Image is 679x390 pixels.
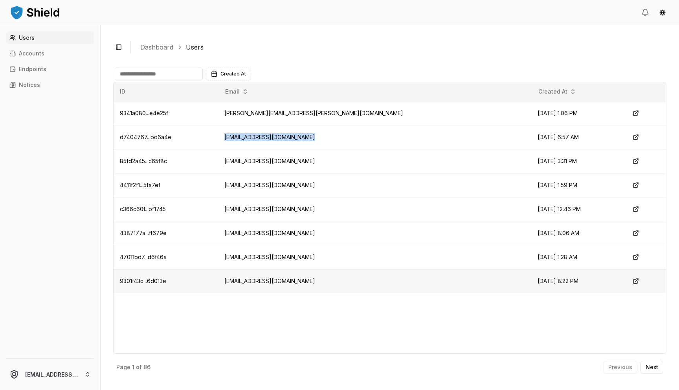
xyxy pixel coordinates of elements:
[222,85,251,98] button: Email
[218,269,531,293] td: [EMAIL_ADDRESS][DOMAIN_NAME]
[6,79,94,91] a: Notices
[538,206,581,212] span: [DATE] 12:46 PM
[538,182,577,188] span: [DATE] 1:59 PM
[3,362,97,387] button: [EMAIL_ADDRESS][DOMAIN_NAME]
[6,47,94,60] a: Accounts
[538,158,577,164] span: [DATE] 3:31 PM
[218,173,531,197] td: [EMAIL_ADDRESS][DOMAIN_NAME]
[120,134,171,140] span: d7404767...bd6a4e
[640,361,663,373] button: Next
[218,101,531,125] td: [PERSON_NAME][EMAIL_ADDRESS][PERSON_NAME][DOMAIN_NAME]
[140,42,660,52] nav: breadcrumb
[538,110,578,116] span: [DATE] 1:06 PM
[120,158,167,164] span: 85fd2a45...c65f8c
[136,364,142,370] p: of
[19,66,46,72] p: Endpoints
[120,182,160,188] span: 4411f2f1...5fa7ef
[120,110,168,116] span: 9341a080...e4e25f
[140,42,173,52] a: Dashboard
[538,134,579,140] span: [DATE] 6:57 AM
[120,278,166,284] span: 9301f43c...6d013e
[25,370,78,379] p: [EMAIL_ADDRESS][DOMAIN_NAME]
[132,364,134,370] p: 1
[9,4,61,20] img: ShieldPay Logo
[218,149,531,173] td: [EMAIL_ADDRESS][DOMAIN_NAME]
[538,278,578,284] span: [DATE] 8:22 PM
[120,206,166,212] span: c366c60f...bf1745
[6,31,94,44] a: Users
[646,364,658,370] p: Next
[220,71,246,77] span: Created At
[143,364,150,370] p: 86
[538,254,577,260] span: [DATE] 1:28 AM
[218,197,531,221] td: [EMAIL_ADDRESS][DOMAIN_NAME]
[538,230,579,236] span: [DATE] 8:06 AM
[218,245,531,269] td: [EMAIL_ADDRESS][DOMAIN_NAME]
[19,51,44,56] p: Accounts
[114,82,218,101] th: ID
[19,82,40,88] p: Notices
[19,35,35,40] p: Users
[116,364,130,370] p: Page
[120,230,167,236] span: 4387177a...ff679e
[535,85,579,98] button: Created At
[120,254,167,260] span: 47011bd7...d6f46a
[186,42,204,52] a: Users
[6,63,94,75] a: Endpoints
[206,68,251,80] button: Created At
[218,125,531,149] td: [EMAIL_ADDRESS][DOMAIN_NAME]
[218,221,531,245] td: [EMAIL_ADDRESS][DOMAIN_NAME]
